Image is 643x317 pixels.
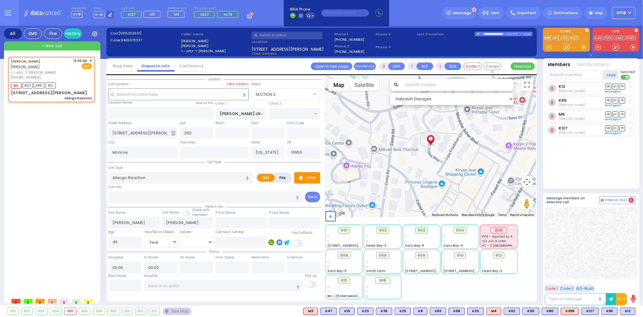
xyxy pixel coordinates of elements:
[443,264,445,269] span: -
[417,62,433,70] button: ALS
[328,239,329,243] span: -
[11,70,71,75] span: ר' קלמן - ר' [PERSON_NAME]
[418,227,425,233] span: 903
[405,234,407,239] span: -
[180,121,185,126] label: Apt
[430,308,446,315] div: K83
[339,308,355,315] div: K15
[34,82,44,88] span: K85
[619,111,625,117] span: TR
[559,98,567,103] a: K85
[605,84,611,89] span: DR
[601,308,618,315] div: K85
[320,308,337,315] div: BLS
[629,197,634,203] span: 4
[50,308,62,315] div: 904
[60,299,69,303] span: 0
[192,213,208,217] span: members
[305,175,316,181] p: Tone
[482,234,518,239] span: KY14 - reported by KY66
[366,243,386,248] span: Forest Bay-2
[327,209,347,217] img: Google
[612,84,618,89] span: SO
[252,46,324,51] span: [STREET_ADDRESS][PERSON_NAME]
[328,264,329,269] span: -
[443,234,445,239] span: -
[48,299,57,303] span: 1
[417,32,475,37] label: Last 3 location
[341,277,348,283] span: 913
[144,255,158,260] label: En Route
[559,126,568,130] a: K127
[290,7,315,12] span: BRIA Phone
[44,28,62,39] div: Fire
[605,117,621,121] a: Send again
[180,140,195,145] label: Township
[251,255,269,260] label: Destination
[251,140,260,145] label: State
[340,252,348,258] span: 906
[194,7,241,10] label: Fire units on call
[456,227,464,233] span: 904
[543,30,590,34] label: KJ EMS...
[251,88,320,100] span: SECTION 2
[594,36,604,40] a: KJFD
[395,308,411,315] div: K25
[430,308,446,315] div: BLS
[504,308,520,315] div: K62
[108,308,119,315] div: 909
[216,230,244,235] label: Call back number
[224,12,232,17] span: FD73
[612,98,618,103] span: SO
[181,43,250,49] label: [PERSON_NAME]
[366,294,399,298] div: -
[287,255,302,260] label: In Service
[328,243,385,248] span: [STREET_ADDRESS][PERSON_NAME]
[582,308,599,315] div: BLS
[482,260,484,264] span: -
[71,7,87,10] label: Dispatcher
[486,308,501,315] div: ALS
[274,174,291,181] label: Fire
[320,308,337,315] div: K47
[109,88,249,100] input: Search location here
[311,62,352,70] a: Open in new page
[109,210,126,215] label: First Name
[405,264,407,269] span: -
[547,70,603,79] input: Search member
[303,308,318,315] div: ALS
[252,39,332,44] label: Location
[511,62,535,70] button: Message
[504,308,520,315] div: BLS
[559,112,565,117] a: M5
[595,10,603,16] span: Help
[626,36,636,40] a: FD20
[11,59,40,64] a: [PERSON_NAME]
[84,299,93,303] span: 0
[196,101,213,105] label: Save as POI
[327,209,347,217] a: Open this area in Google Maps (opens a new window)
[443,239,445,243] span: -
[287,121,304,126] label: Entry Code
[162,210,179,215] label: Last Name
[619,125,625,131] span: TR
[614,36,625,40] a: CAR2
[467,308,484,315] div: BLS
[612,111,618,117] span: SO
[379,277,386,283] span: 918
[334,37,364,42] label: [PHONE_NUMBER]
[491,10,500,16] span: Alert
[204,160,224,164] span: Call type
[121,38,142,43] span: 8455370337
[366,234,368,239] span: -
[506,30,512,37] div: 0:00
[619,84,625,89] span: TR
[443,243,463,248] span: Sanz Bay-4
[486,308,501,315] div: M4
[605,131,621,135] a: Send again
[287,140,292,145] label: ZIP
[521,176,533,188] button: Map camera controls
[605,111,611,117] span: DR
[559,285,574,292] button: Code 2
[605,104,621,107] a: Send again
